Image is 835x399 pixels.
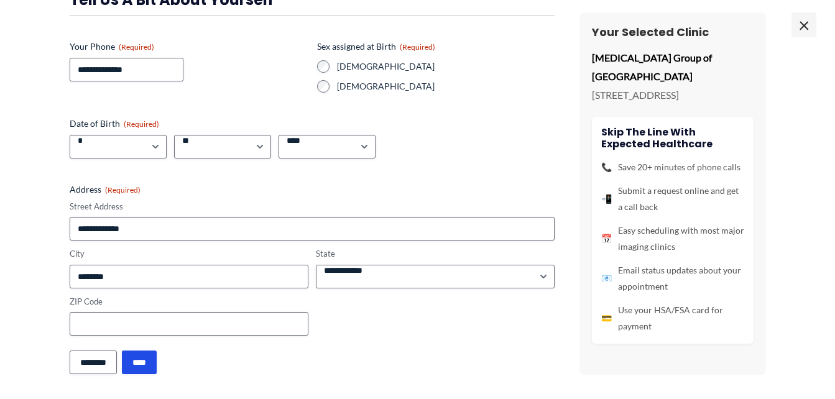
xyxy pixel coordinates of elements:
[317,40,435,53] legend: Sex assigned at Birth
[601,126,744,149] h4: Skip the line with Expected Healthcare
[601,270,612,286] span: 📧
[601,262,744,294] li: Email status updates about your appointment
[601,310,612,326] span: 💳
[400,42,435,52] span: (Required)
[70,40,307,53] label: Your Phone
[124,119,159,129] span: (Required)
[601,190,612,206] span: 📲
[601,158,744,175] li: Save 20+ minutes of phone calls
[601,182,744,214] li: Submit a request online and get a call back
[337,80,555,93] label: [DEMOGRAPHIC_DATA]
[592,48,754,85] p: [MEDICAL_DATA] Group of [GEOGRAPHIC_DATA]
[316,248,555,260] label: State
[70,117,159,130] legend: Date of Birth
[70,183,141,196] legend: Address
[601,222,744,254] li: Easy scheduling with most major imaging clinics
[119,42,154,52] span: (Required)
[70,201,555,213] label: Street Address
[592,25,754,39] h3: Your Selected Clinic
[791,12,816,37] span: ×
[70,296,308,308] label: ZIP Code
[601,158,612,175] span: 📞
[601,230,612,246] span: 📅
[70,248,308,260] label: City
[337,60,555,73] label: [DEMOGRAPHIC_DATA]
[592,85,754,104] p: [STREET_ADDRESS]
[601,301,744,334] li: Use your HSA/FSA card for payment
[105,185,141,195] span: (Required)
